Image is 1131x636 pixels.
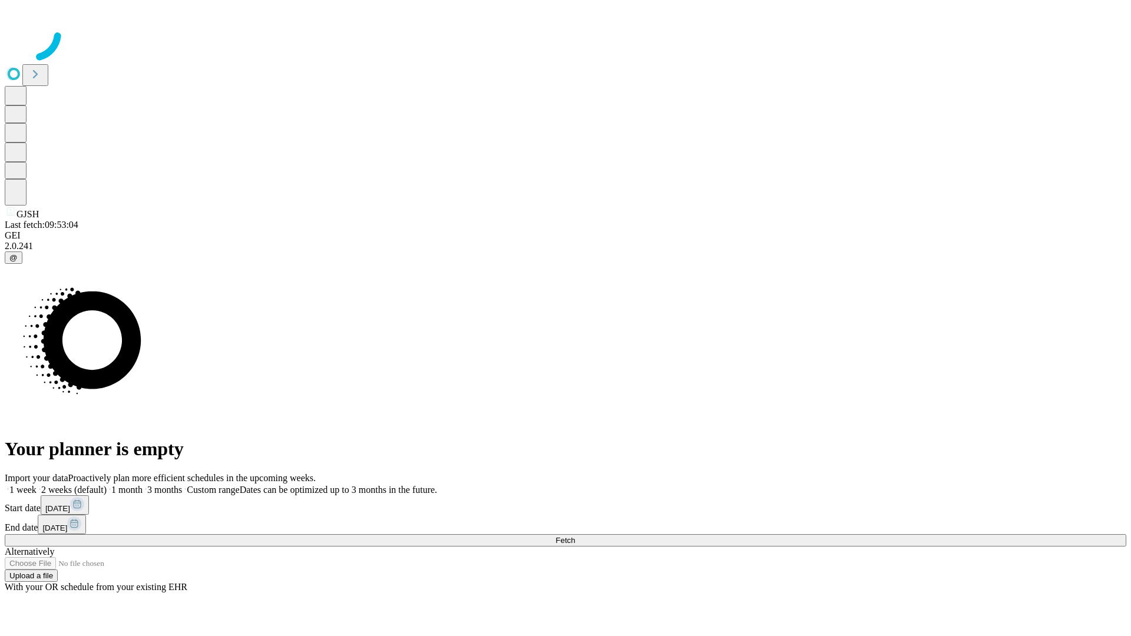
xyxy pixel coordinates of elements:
[187,485,239,495] span: Custom range
[5,473,68,483] span: Import your data
[5,230,1126,241] div: GEI
[9,485,37,495] span: 1 week
[147,485,182,495] span: 3 months
[41,495,89,515] button: [DATE]
[5,495,1126,515] div: Start date
[16,209,39,219] span: GJSH
[111,485,143,495] span: 1 month
[45,504,70,513] span: [DATE]
[5,515,1126,534] div: End date
[41,485,107,495] span: 2 weeks (default)
[5,220,78,230] span: Last fetch: 09:53:04
[5,534,1126,546] button: Fetch
[5,251,22,264] button: @
[240,485,437,495] span: Dates can be optimized up to 3 months in the future.
[42,524,67,532] span: [DATE]
[5,546,54,556] span: Alternatively
[5,438,1126,460] h1: Your planner is empty
[5,569,58,582] button: Upload a file
[38,515,86,534] button: [DATE]
[555,536,575,545] span: Fetch
[9,253,18,262] span: @
[5,582,187,592] span: With your OR schedule from your existing EHR
[5,241,1126,251] div: 2.0.241
[68,473,316,483] span: Proactively plan more efficient schedules in the upcoming weeks.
